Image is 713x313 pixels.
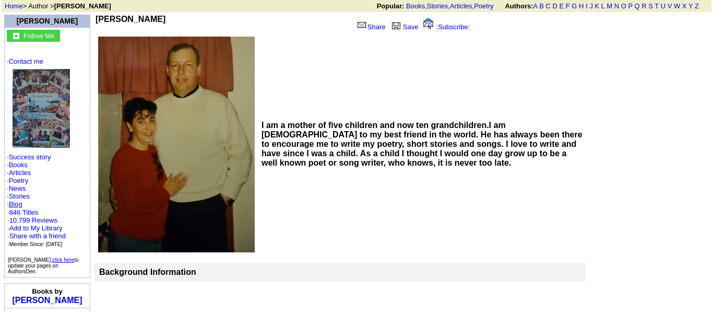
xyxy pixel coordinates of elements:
[539,2,544,10] a: B
[98,37,255,252] img: See larger image
[474,2,494,10] a: Poetry
[17,17,78,25] a: [PERSON_NAME]
[427,2,448,10] a: Stories
[9,224,63,232] a: Add to My Library
[9,169,31,177] a: Articles
[5,2,23,10] a: Home
[628,2,632,10] a: P
[7,224,66,248] font: · · ·
[614,2,619,10] a: N
[579,2,584,10] a: H
[601,2,605,10] a: L
[566,2,570,10] a: F
[7,57,88,248] font: · · · · · · · ·
[377,2,405,10] b: Popular:
[9,161,28,169] a: Books
[52,257,74,263] a: click here
[99,268,196,276] b: Background Information
[674,2,680,10] a: W
[505,2,533,10] b: Authors:
[389,23,419,31] a: Save
[423,18,433,29] img: alert.gif
[695,2,699,10] a: Z
[607,2,612,10] a: M
[634,2,639,10] a: Q
[621,2,626,10] a: O
[559,2,564,10] a: E
[545,2,550,10] a: C
[586,2,588,10] a: I
[668,2,672,10] a: V
[436,23,438,31] font: [
[655,2,659,10] a: T
[641,2,646,10] a: R
[9,192,30,200] a: Stories
[9,177,29,184] a: Poetry
[377,2,708,10] font: , , ,
[5,2,111,10] font: > Author >
[552,2,557,10] a: D
[9,232,66,240] a: Share with a friend
[9,216,58,224] a: 10,799 Reviews
[358,21,366,29] img: share_page.gif
[682,2,687,10] a: X
[12,296,82,305] a: [PERSON_NAME]
[32,287,63,295] b: Books by
[9,153,51,161] a: Success story
[468,23,470,31] font: ]
[8,257,79,274] font: [PERSON_NAME], to update your pages on AuthorsDen.
[595,2,600,10] a: K
[23,32,54,40] font: Follow Me
[572,2,577,10] a: G
[589,2,593,10] a: J
[13,33,19,39] img: gc.jpg
[648,2,653,10] a: S
[438,23,468,31] a: Subscribe
[13,69,70,148] img: 35620.jpg
[688,2,693,10] a: Y
[9,57,43,65] a: Contact me
[450,2,472,10] a: Articles
[356,23,386,31] a: Share
[9,184,26,192] a: News
[406,2,425,10] a: Books
[390,21,402,29] img: library.gif
[9,241,63,247] font: Member Since: [DATE]
[54,2,111,10] b: [PERSON_NAME]
[661,2,666,10] a: U
[533,2,538,10] a: A
[23,31,54,40] a: Follow Me
[7,208,66,248] font: · ·
[9,200,22,208] a: Blog
[9,208,39,216] a: 846 Titles
[96,15,165,24] b: [PERSON_NAME]
[96,24,330,34] iframe: fb:like Facebook Social Plugin
[262,121,583,167] b: I am a mother of five children and now ten grandchildren.I am [DEMOGRAPHIC_DATA] to my best frien...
